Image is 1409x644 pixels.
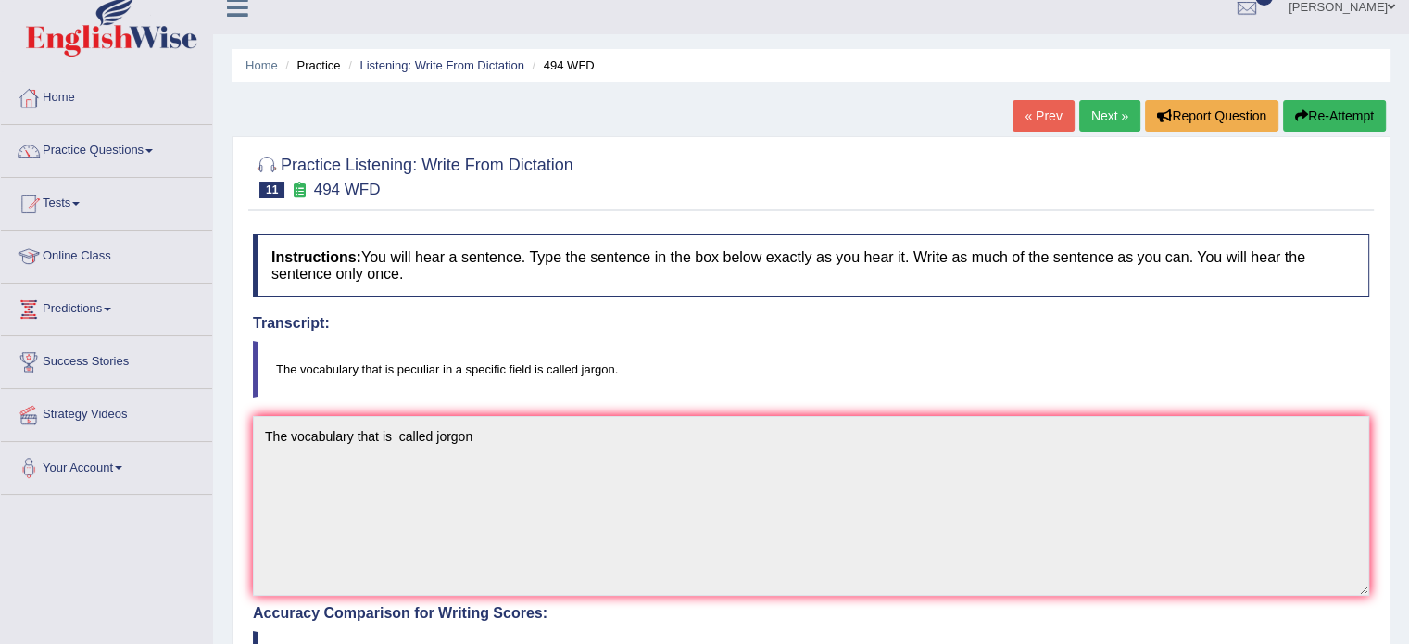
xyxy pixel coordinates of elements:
[259,182,284,198] span: 11
[281,57,340,74] li: Practice
[289,182,308,199] small: Exam occurring question
[245,58,278,72] a: Home
[253,234,1369,297] h4: You will hear a sentence. Type the sentence in the box below exactly as you hear it. Write as muc...
[271,249,361,265] b: Instructions:
[253,341,1369,398] blockquote: The vocabulary that is peculiar in a specific field is called jargon.
[253,315,1369,332] h4: Transcript:
[1,389,212,436] a: Strategy Videos
[253,152,573,198] h2: Practice Listening: Write From Dictation
[1,442,212,488] a: Your Account
[359,58,524,72] a: Listening: Write From Dictation
[1,336,212,383] a: Success Stories
[1,125,212,171] a: Practice Questions
[1,72,212,119] a: Home
[1,284,212,330] a: Predictions
[253,605,1369,622] h4: Accuracy Comparison for Writing Scores:
[1283,100,1386,132] button: Re-Attempt
[1,231,212,277] a: Online Class
[528,57,595,74] li: 494 WFD
[1145,100,1278,132] button: Report Question
[1,178,212,224] a: Tests
[1013,100,1074,132] a: « Prev
[1079,100,1140,132] a: Next »
[314,181,381,198] small: 494 WFD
